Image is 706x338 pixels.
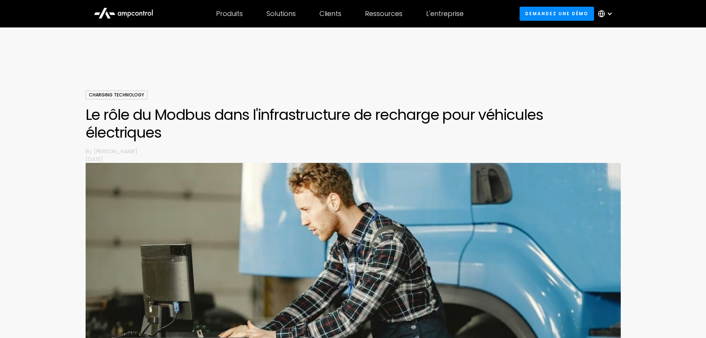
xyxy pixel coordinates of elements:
div: Solutions [266,10,296,18]
div: Clients [319,10,341,18]
div: Ressources [365,10,402,18]
div: Produits [216,10,243,18]
div: L'entreprise [426,10,464,18]
p: By [86,147,94,155]
a: Demandez une démo [520,7,594,20]
p: [PERSON_NAME] [94,147,621,155]
p: [DATE] [86,155,621,163]
h1: Le rôle du Modbus dans l'infrastructure de recharge pour véhicules électriques [86,106,621,141]
div: Charging Technology [86,91,148,99]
